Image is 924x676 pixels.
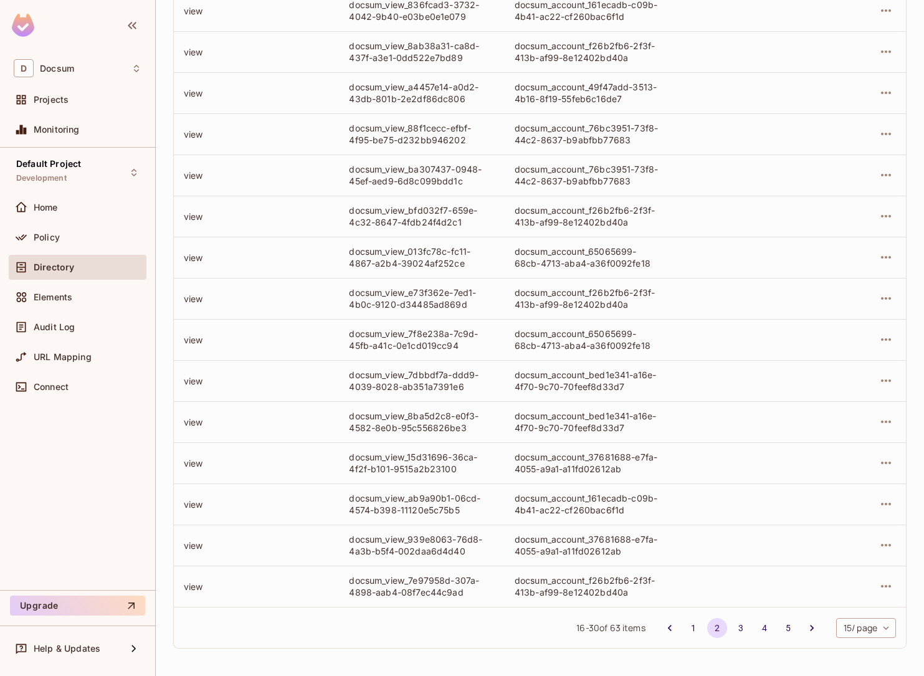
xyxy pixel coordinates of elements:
[10,596,145,616] button: Upgrade
[34,352,92,362] span: URL Mapping
[515,574,660,598] div: docsum_account_f26b2fb6-2f3f-413b-af99-8e12402bd40a
[40,64,74,74] span: Workspace: Docsum
[16,173,67,183] span: Development
[515,410,660,434] div: docsum_account_bed1e341-a16e-4f70-9c70-70feef8d33d7
[184,498,329,510] div: view
[349,451,494,475] div: docsum_view_15d31696-36ca-4f2f-b101-9515a2b23100
[515,451,660,475] div: docsum_account_37681688-e7fa-4055-a9a1-a11fd02612ab
[576,621,645,635] span: 16 - 30 of 63 items
[184,46,329,58] div: view
[515,122,660,146] div: docsum_account_76bc3951-73f8-44c2-8637-b9abfbb77683
[731,618,751,638] button: Go to page 3
[515,81,660,105] div: docsum_account_49f47add-3513-4b16-8f19-55feb6c16de7
[34,232,60,242] span: Policy
[34,95,69,105] span: Projects
[658,618,824,638] nav: pagination navigation
[515,369,660,393] div: docsum_account_bed1e341-a16e-4f70-9c70-70feef8d33d7
[778,618,798,638] button: Go to page 5
[349,163,494,187] div: docsum_view_ba307437-0948-45ef-aed9-6d8c099bdd1c
[184,128,329,140] div: view
[515,492,660,516] div: docsum_account_161ecadb-c09b-4b41-ac22-cf260bac6f1d
[515,40,660,64] div: docsum_account_f26b2fb6-2f3f-413b-af99-8e12402bd40a
[184,581,329,593] div: view
[660,618,680,638] button: Go to previous page
[349,328,494,351] div: docsum_view_7f8e238a-7c9d-45fb-a41c-0e1cd019cc94
[184,293,329,305] div: view
[349,40,494,64] div: docsum_view_8ab38a31-ca8d-437f-a3e1-0dd522e7bd89
[515,204,660,228] div: docsum_account_f26b2fb6-2f3f-413b-af99-8e12402bd40a
[184,169,329,181] div: view
[14,59,34,77] span: D
[836,618,896,638] div: 15 / page
[184,375,329,387] div: view
[349,245,494,269] div: docsum_view_013fc78c-fc11-4867-a2b4-39024af252ce
[349,122,494,146] div: docsum_view_88f1cecc-efbf-4f95-be75-d232bb946202
[184,87,329,99] div: view
[515,328,660,351] div: docsum_account_65065699-68cb-4713-aba4-a36f0092fe18
[755,618,774,638] button: Go to page 4
[34,262,74,272] span: Directory
[184,540,329,551] div: view
[349,410,494,434] div: docsum_view_8ba5d2c8-e0f3-4582-8e0b-95c556826be3
[184,457,329,469] div: view
[34,382,69,392] span: Connect
[16,159,81,169] span: Default Project
[515,287,660,310] div: docsum_account_f26b2fb6-2f3f-413b-af99-8e12402bd40a
[349,492,494,516] div: docsum_view_ab9a90b1-06cd-4574-b398-11120e5c75b5
[34,644,100,654] span: Help & Updates
[802,618,822,638] button: Go to next page
[34,292,72,302] span: Elements
[707,618,727,638] button: page 2
[349,287,494,310] div: docsum_view_e73f362e-7ed1-4b0c-9120-d34485ad869d
[184,5,329,17] div: view
[184,211,329,222] div: view
[515,163,660,187] div: docsum_account_76bc3951-73f8-44c2-8637-b9abfbb77683
[34,322,75,332] span: Audit Log
[349,204,494,228] div: docsum_view_bfd032f7-659e-4c32-8647-4fdb24f4d2c1
[683,618,703,638] button: Go to page 1
[34,125,80,135] span: Monitoring
[34,202,58,212] span: Home
[349,369,494,393] div: docsum_view_7dbbdf7a-ddd9-4039-8028-ab351a7391e6
[184,334,329,346] div: view
[12,14,34,37] img: SReyMgAAAABJRU5ErkJggg==
[515,533,660,557] div: docsum_account_37681688-e7fa-4055-a9a1-a11fd02612ab
[184,252,329,264] div: view
[515,245,660,269] div: docsum_account_65065699-68cb-4713-aba4-a36f0092fe18
[349,533,494,557] div: docsum_view_939e8063-76d8-4a3b-b5f4-002daa6d4d40
[349,81,494,105] div: docsum_view_a4457e14-a0d2-43db-801b-2e2df86dc806
[349,574,494,598] div: docsum_view_7e97958d-307a-4898-aab4-08f7ec44c9ad
[184,416,329,428] div: view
